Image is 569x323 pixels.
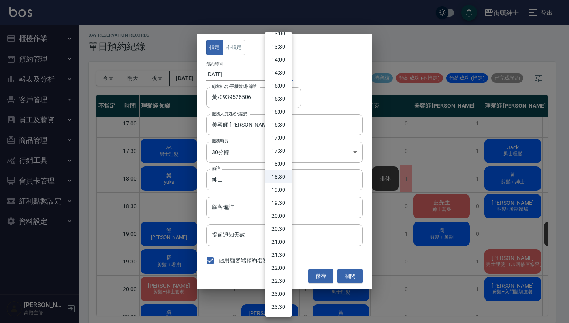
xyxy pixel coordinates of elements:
li: 21:00 [265,235,292,248]
li: 19:30 [265,196,292,209]
li: 16:30 [265,118,292,131]
li: 20:00 [265,209,292,222]
li: 17:30 [265,144,292,157]
li: 21:30 [265,248,292,261]
li: 13:30 [265,40,292,53]
li: 22:00 [265,261,292,274]
li: 13:00 [265,27,292,40]
li: 14:30 [265,66,292,79]
li: 22:30 [265,274,292,288]
li: 15:30 [265,92,292,105]
li: 23:30 [265,301,292,314]
li: 23:00 [265,288,292,301]
li: 19:00 [265,183,292,196]
li: 16:00 [265,105,292,118]
li: 14:00 [265,53,292,66]
li: 17:00 [265,131,292,144]
li: 20:30 [265,222,292,235]
li: 18:30 [265,170,292,183]
li: 15:00 [265,79,292,92]
li: 18:00 [265,157,292,170]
